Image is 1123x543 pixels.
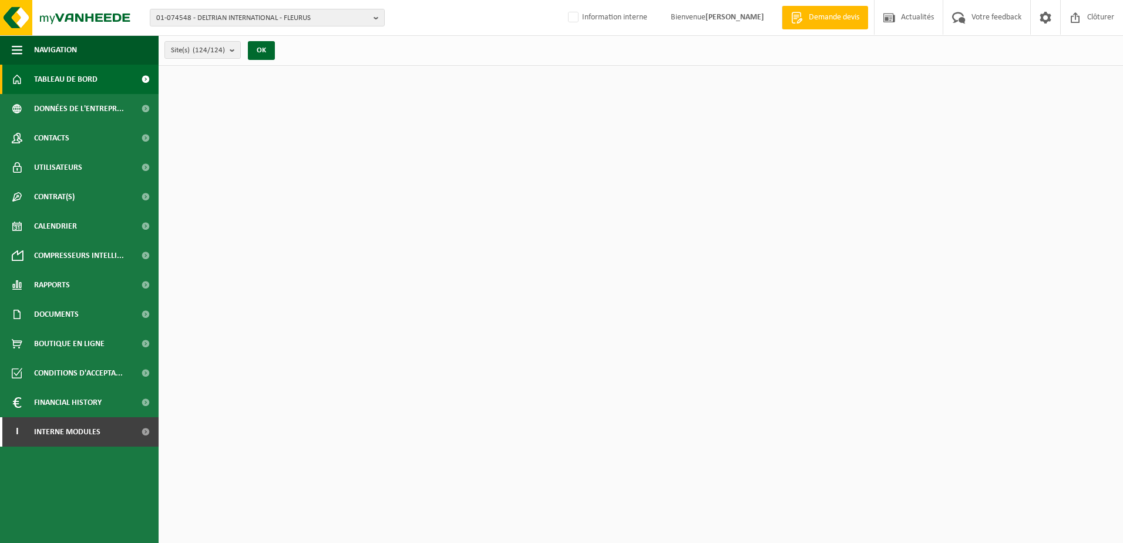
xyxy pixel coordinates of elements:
a: Demande devis [782,6,868,29]
span: Données de l'entrepr... [34,94,124,123]
span: Rapports [34,270,70,300]
label: Information interne [566,9,647,26]
span: Boutique en ligne [34,329,105,358]
span: Interne modules [34,417,100,447]
span: Utilisateurs [34,153,82,182]
strong: [PERSON_NAME] [705,13,764,22]
button: OK [248,41,275,60]
span: Contacts [34,123,69,153]
button: 01-074548 - DELTRIAN INTERNATIONAL - FLEURUS [150,9,385,26]
span: Conditions d'accepta... [34,358,123,388]
span: Tableau de bord [34,65,97,94]
span: Site(s) [171,42,225,59]
span: Contrat(s) [34,182,75,212]
span: Financial History [34,388,102,417]
count: (124/124) [193,46,225,54]
span: I [12,417,22,447]
span: Calendrier [34,212,77,241]
span: Documents [34,300,79,329]
span: Demande devis [806,12,862,24]
span: Navigation [34,35,77,65]
button: Site(s)(124/124) [164,41,241,59]
span: Compresseurs intelli... [34,241,124,270]
span: 01-074548 - DELTRIAN INTERNATIONAL - FLEURUS [156,9,369,27]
